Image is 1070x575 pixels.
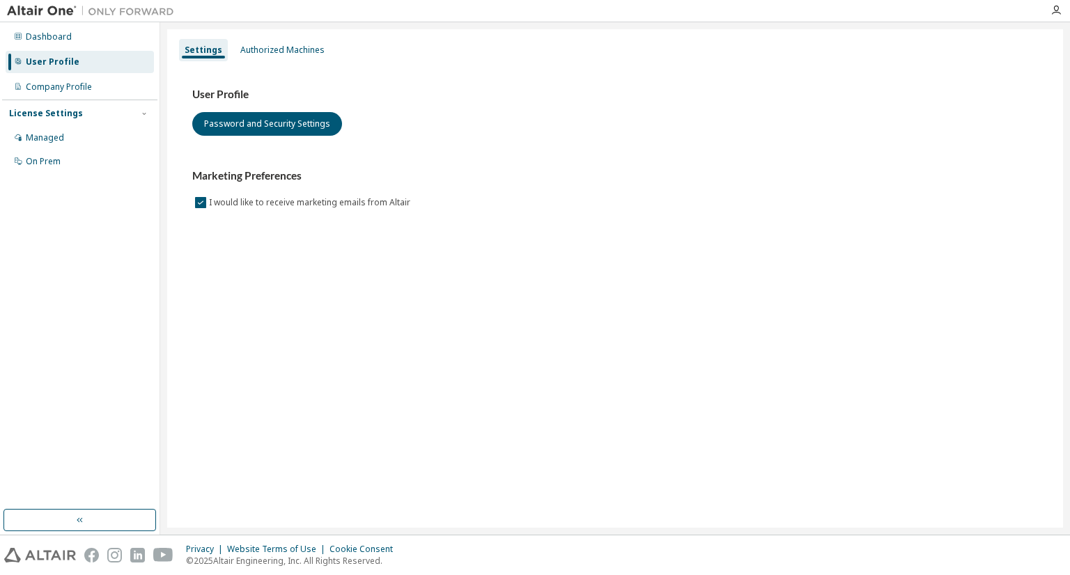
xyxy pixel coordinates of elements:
p: © 2025 Altair Engineering, Inc. All Rights Reserved. [186,555,401,567]
div: Settings [185,45,222,56]
div: Company Profile [26,81,92,93]
h3: Marketing Preferences [192,169,1038,183]
div: Website Terms of Use [227,544,329,555]
img: youtube.svg [153,548,173,562]
div: Authorized Machines [240,45,325,56]
img: facebook.svg [84,548,99,562]
div: On Prem [26,156,61,167]
img: Altair One [7,4,181,18]
div: License Settings [9,108,83,119]
div: User Profile [26,56,79,68]
h3: User Profile [192,88,1038,102]
img: linkedin.svg [130,548,145,562]
div: Cookie Consent [329,544,401,555]
label: I would like to receive marketing emails from Altair [209,194,413,211]
img: instagram.svg [107,548,122,562]
img: altair_logo.svg [4,548,76,562]
div: Dashboard [26,31,72,42]
div: Privacy [186,544,227,555]
div: Managed [26,132,64,143]
button: Password and Security Settings [192,112,342,136]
